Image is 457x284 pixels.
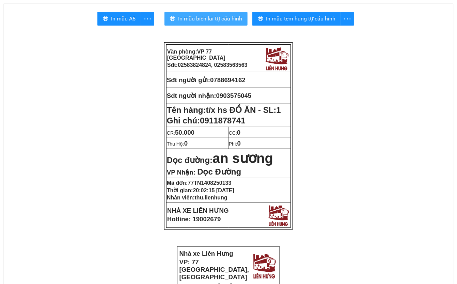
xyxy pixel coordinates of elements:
[200,116,245,125] span: 0911878741
[206,105,281,115] span: t/x hs ĐỒ ĂN - SL:
[179,250,233,257] strong: Nhà xe Liên Hưng
[229,141,241,147] span: Phí:
[178,62,248,68] span: 02583824824, 02583563563
[167,116,246,125] span: Ghi chú:
[266,14,335,23] span: In mẫu tem hàng tự cấu hình
[195,195,227,200] span: thu.lienhung
[141,12,154,26] button: more
[188,180,232,186] span: 77TN1408250133
[277,105,281,115] span: 1
[111,14,136,23] span: In mẫu A5
[175,129,194,136] span: 50.000
[212,151,273,166] span: an sương
[229,130,241,136] span: CC:
[237,140,241,147] span: 0
[210,76,246,84] span: 0788694162
[167,49,225,61] span: VP 77 [GEOGRAPHIC_DATA]
[197,167,241,176] span: Dọc Đường
[184,140,188,147] span: 0
[216,92,252,99] span: 0903575045
[167,92,216,99] strong: Sđt người nhận:
[167,155,273,165] strong: Dọc đường:
[167,207,229,214] strong: NHÀ XE LIÊN HƯNG
[341,15,354,23] span: more
[141,15,154,23] span: more
[167,188,234,193] strong: Thời gian:
[167,141,188,147] span: Thu Hộ:
[164,12,248,26] button: printerIn mẫu biên lai tự cấu hình
[167,215,221,223] strong: Hotline: 19002679
[267,203,290,227] img: logo
[167,105,281,115] strong: Tên hàng:
[252,12,341,26] button: printerIn mẫu tem hàng tự cấu hình
[258,16,263,22] span: printer
[179,258,249,281] strong: VP: 77 [GEOGRAPHIC_DATA], [GEOGRAPHIC_DATA]
[341,12,354,26] button: more
[167,130,194,136] span: CR:
[167,76,210,84] strong: Sđt người gửi:
[167,169,195,176] span: VP Nhận:
[167,49,225,61] strong: Văn phòng:
[167,180,232,186] strong: Mã đơn:
[97,12,141,26] button: printerIn mẫu A5
[193,188,235,193] span: 20:02:15 [DATE]
[103,16,108,22] span: printer
[170,16,175,22] span: printer
[264,45,290,71] img: logo
[167,62,248,68] strong: Sđt:
[178,14,242,23] span: In mẫu biên lai tự cấu hình
[251,251,278,280] img: logo
[237,129,240,136] span: 0
[167,195,227,200] strong: Nhân viên:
